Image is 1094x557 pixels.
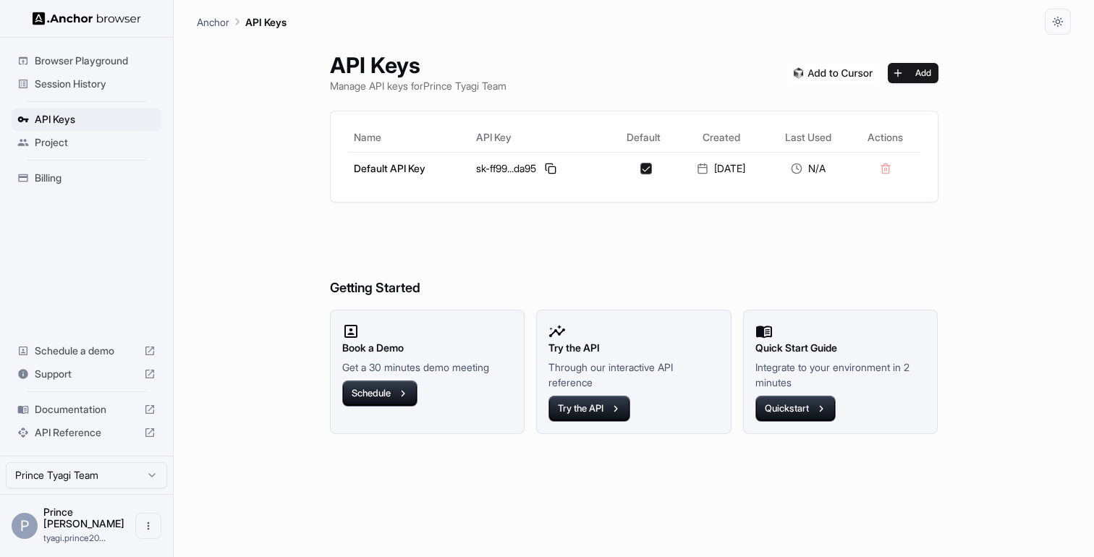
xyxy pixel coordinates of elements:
[548,340,719,356] h2: Try the API
[135,513,161,539] button: Open menu
[755,340,926,356] h2: Quick Start Guide
[683,161,760,176] div: [DATE]
[548,396,630,422] button: Try the API
[43,532,106,543] span: tyagi.prince2010@gmail.com
[43,506,124,530] span: Prince Tyagi
[342,360,513,375] p: Get a 30 minutes demo meeting
[888,63,938,83] button: Add
[197,14,229,30] p: Anchor
[771,161,845,176] div: N/A
[12,72,161,95] div: Session History
[245,14,287,30] p: API Keys
[12,339,161,362] div: Schedule a demo
[12,49,161,72] div: Browser Playground
[35,77,156,91] span: Session History
[677,123,766,152] th: Created
[12,131,161,154] div: Project
[35,402,138,417] span: Documentation
[12,108,161,131] div: API Keys
[788,63,879,83] img: Add anchorbrowser MCP server to Cursor
[342,380,417,407] button: Schedule
[12,398,161,421] div: Documentation
[470,123,610,152] th: API Key
[33,12,141,25] img: Anchor Logo
[35,425,138,440] span: API Reference
[12,421,161,444] div: API Reference
[348,123,470,152] th: Name
[330,52,506,78] h1: API Keys
[35,344,138,358] span: Schedule a demo
[12,166,161,190] div: Billing
[330,78,506,93] p: Manage API keys for Prince Tyagi Team
[197,14,287,30] nav: breadcrumb
[766,123,851,152] th: Last Used
[35,171,156,185] span: Billing
[35,112,156,127] span: API Keys
[755,396,836,422] button: Quickstart
[342,340,513,356] h2: Book a Demo
[548,360,719,390] p: Through our interactive API reference
[35,367,138,381] span: Support
[542,160,559,177] button: Copy API key
[851,123,920,152] th: Actions
[348,152,470,184] td: Default API Key
[330,220,938,299] h6: Getting Started
[476,160,604,177] div: sk-ff99...da95
[12,362,161,386] div: Support
[610,123,677,152] th: Default
[755,360,926,390] p: Integrate to your environment in 2 minutes
[35,54,156,68] span: Browser Playground
[12,513,38,539] div: P
[35,135,156,150] span: Project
